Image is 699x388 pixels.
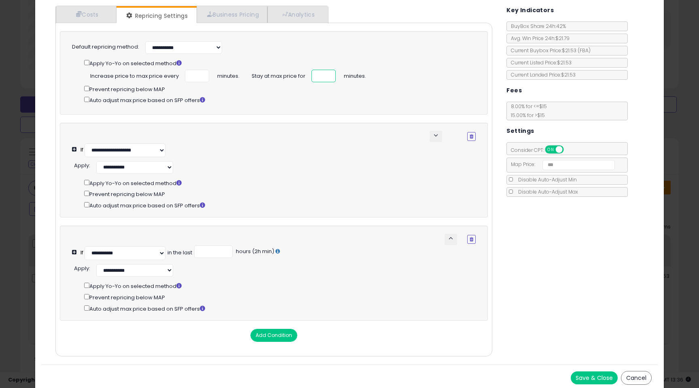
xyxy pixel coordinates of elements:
[507,147,574,153] span: Consider CPT:
[506,5,554,15] h5: Key Indicators
[74,262,90,273] div: :
[507,23,566,30] span: BuyBox Share 24h: 42%
[84,200,484,210] div: Auto adjust max price based on SFP offers
[507,112,545,119] span: 15.00 % for > $15
[74,159,90,170] div: :
[84,292,484,302] div: Prevent repricing below MAP
[344,70,366,80] span: minutes.
[250,329,297,342] button: Add Condition
[217,70,239,80] span: minutes.
[116,8,196,24] a: Repricing Settings
[74,162,89,169] span: Apply
[432,132,440,139] span: keyboard_arrow_down
[84,84,476,94] div: Prevent repricing below MAP
[84,58,476,68] div: Apply Yo-Yo on selected method
[507,103,547,119] span: 8.00 % for <= $15
[470,237,473,242] i: Remove Condition
[506,85,522,96] h5: Fees
[84,304,484,313] div: Auto adjust max price based on SFP offers
[563,146,576,153] span: OFF
[167,249,192,257] div: in the last
[507,35,570,42] span: Avg. Win Price 24h: $21.79
[74,264,89,272] span: Apply
[562,47,591,54] span: $21.53
[84,189,484,198] div: Prevent repricing below MAP
[506,126,534,136] h5: Settings
[197,6,267,23] a: Business Pricing
[252,70,305,80] span: Stay at max price for
[267,6,327,23] a: Analytics
[447,235,455,242] span: keyboard_arrow_up
[571,371,618,384] button: Save & Close
[507,47,591,54] span: Current Buybox Price:
[578,47,591,54] span: ( FBA )
[507,59,572,66] span: Current Listed Price: $21.53
[84,281,484,290] div: Apply Yo-Yo on selected method
[546,146,556,153] span: ON
[84,178,484,188] div: Apply Yo-Yo on selected method
[84,95,476,104] div: Auto adjust max price based on SFP offers
[90,70,179,80] span: Increase price to max price every
[507,161,615,168] span: Map Price:
[235,247,274,255] span: hours (2h min)
[514,176,577,183] span: Disable Auto-Adjust Min
[514,188,578,195] span: Disable Auto-Adjust Max
[507,71,576,78] span: Current Landed Price: $21.53
[56,6,116,23] a: Costs
[621,371,652,385] button: Cancel
[72,43,139,51] label: Default repricing method:
[470,134,473,139] i: Remove Condition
